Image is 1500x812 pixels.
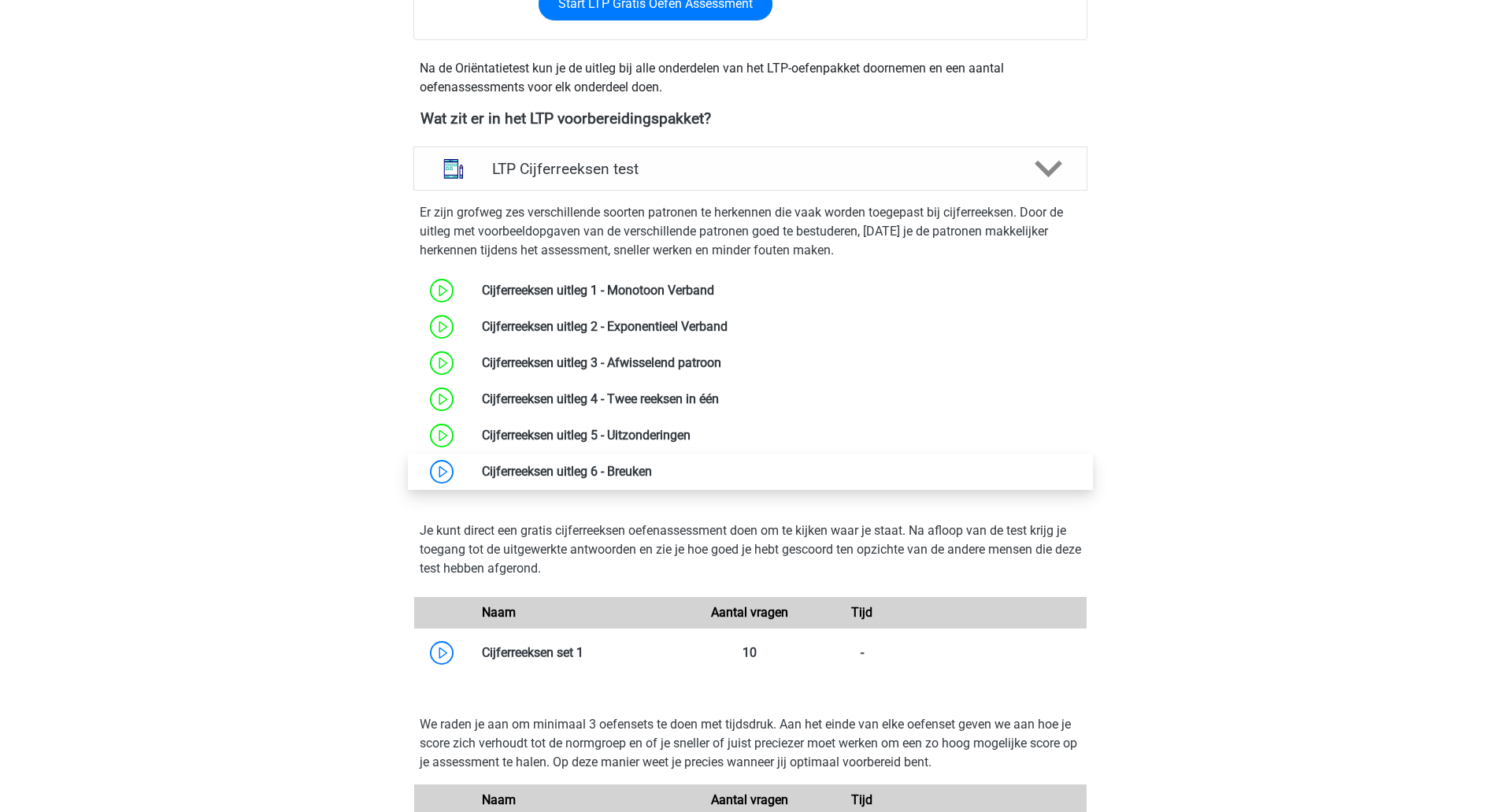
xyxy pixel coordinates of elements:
[470,317,1087,336] div: Cijferreeksen uitleg 2 - Exponentieel Verband
[492,160,1008,178] h4: LTP Cijferreeksen test
[470,426,1087,445] div: Cijferreeksen uitleg 5 - Uitzonderingen
[433,148,474,189] img: cijferreeksen
[806,791,918,810] div: Tijd
[470,354,1087,373] div: Cijferreeksen uitleg 3 - Afwisselend patroon
[413,59,1087,97] div: Na de Oriëntatietest kun je de uitleg bij alle onderdelen van het LTP-oefenpakket doornemen en ee...
[470,462,1087,481] div: Cijferreeksen uitleg 6 - Breuken
[470,791,694,810] div: Naam
[420,715,1081,772] p: We raden je aan om minimaal 3 oefensets te doen met tijdsdruk. Aan het einde van elke oefenset ge...
[694,791,806,810] div: Aantal vragen
[420,109,1080,128] h4: Wat zit er in het LTP voorbereidingspakket?
[470,281,1087,300] div: Cijferreeksen uitleg 1 - Monotoon Verband
[470,603,694,622] div: Naam
[470,390,1087,409] div: Cijferreeksen uitleg 4 - Twee reeksen in één
[420,203,1081,260] p: Er zijn grofweg zes verschillende soorten patronen te herkennen die vaak worden toegepast bij cij...
[694,603,806,622] div: Aantal vragen
[470,643,694,662] div: Cijferreeksen set 1
[407,146,1094,191] a: cijferreeksen LTP Cijferreeksen test
[806,603,918,622] div: Tijd
[420,521,1081,578] p: Je kunt direct een gratis cijferreeksen oefenassessment doen om te kijken waar je staat. Na afloo...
